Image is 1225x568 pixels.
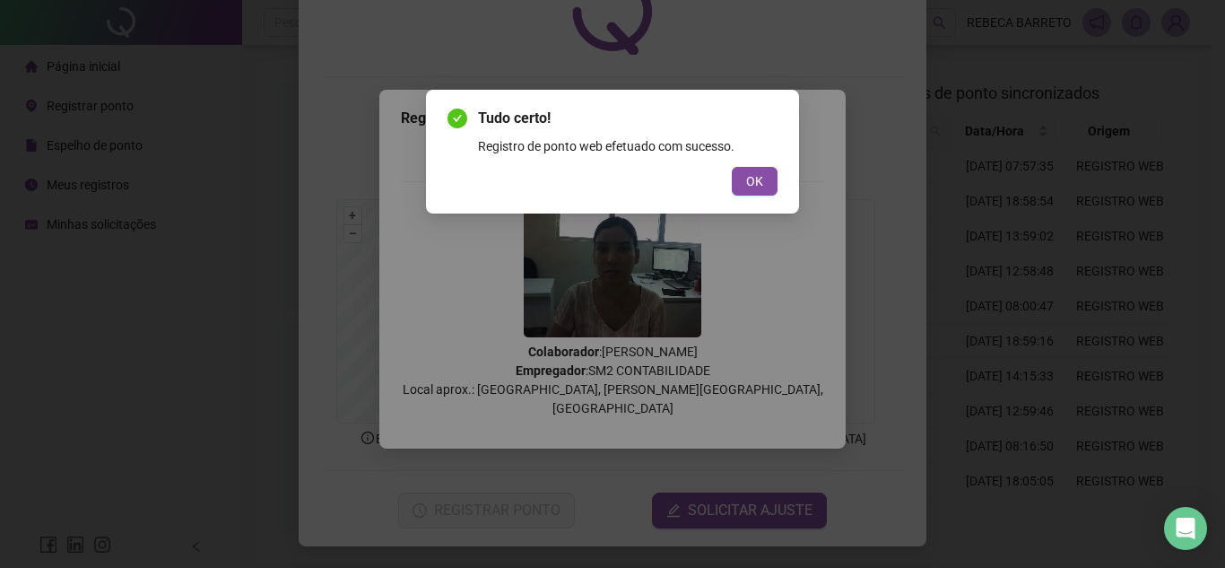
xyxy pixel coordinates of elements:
[478,108,778,129] span: Tudo certo!
[478,136,778,156] div: Registro de ponto web efetuado com sucesso.
[1164,507,1207,550] div: Open Intercom Messenger
[746,171,763,191] span: OK
[732,167,778,196] button: OK
[447,109,467,128] span: check-circle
